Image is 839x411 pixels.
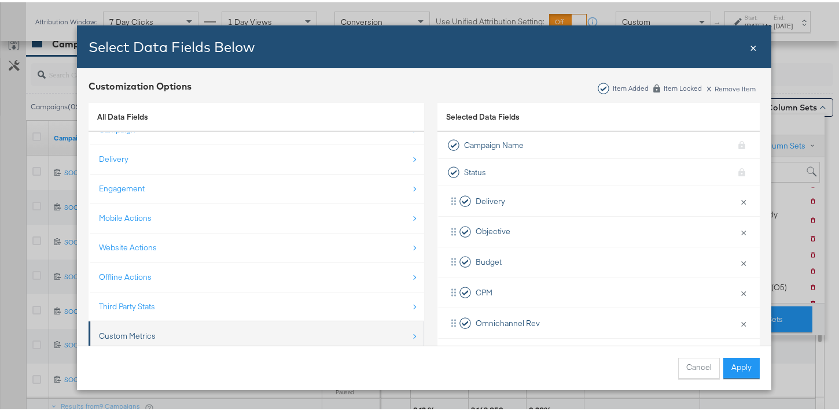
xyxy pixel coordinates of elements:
button: Apply [723,356,760,376]
span: Status [464,165,486,176]
div: Item Locked [663,82,702,90]
span: Selected Data Fields [446,109,520,125]
div: Customization Options [89,77,192,91]
div: Delivery [99,151,128,162]
span: Omnichannel Rev [476,316,540,327]
div: Custom Metrics [99,328,156,339]
span: Select Data Fields Below [89,36,255,53]
div: Third Party Stats [99,299,155,310]
span: × [750,36,757,52]
span: CPM [476,285,492,296]
button: × [736,339,751,364]
div: Engagement [99,181,145,192]
span: Delivery [476,194,505,205]
div: Bulk Add Locations Modal [77,23,771,388]
button: × [736,309,751,333]
span: Budget [476,254,502,265]
button: × [736,217,751,242]
span: Objective [476,224,510,235]
button: × [736,187,751,211]
span: All Data Fields [97,109,148,120]
div: Mobile Actions [99,210,152,221]
div: Remove Item [706,81,756,91]
button: × [736,248,751,272]
span: x [706,79,712,91]
div: Close [750,36,757,53]
div: Offline Actions [99,269,152,280]
button: × [736,278,751,302]
div: Item Added [612,82,649,90]
div: Website Actions [99,240,157,251]
button: Cancel [678,356,720,376]
span: Campaign Name [464,138,524,149]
